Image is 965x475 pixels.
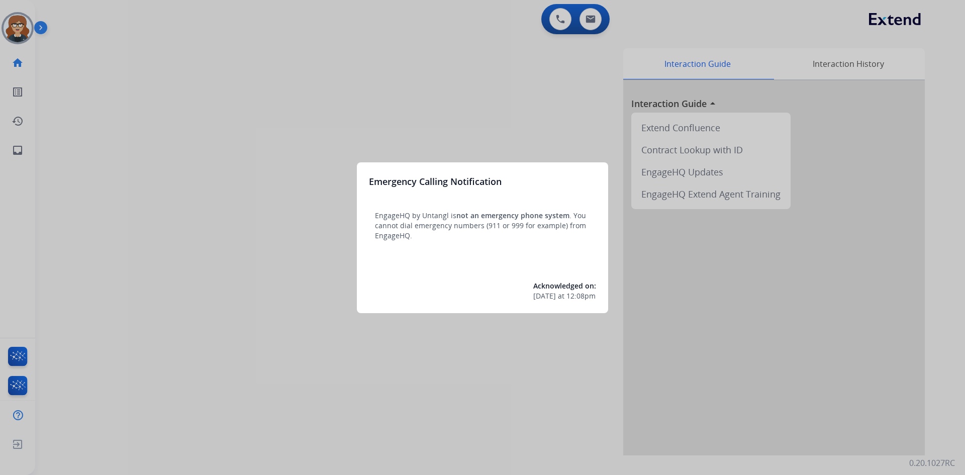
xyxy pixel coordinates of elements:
[533,281,596,291] span: Acknowledged on:
[566,291,596,301] span: 12:08pm
[456,211,569,220] span: not an emergency phone system
[375,211,590,241] p: EngageHQ by Untangl is . You cannot dial emergency numbers (911 or 999 for example) from EngageHQ.
[369,174,502,188] h3: Emergency Calling Notification
[909,457,955,469] p: 0.20.1027RC
[533,291,596,301] div: at
[533,291,556,301] span: [DATE]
